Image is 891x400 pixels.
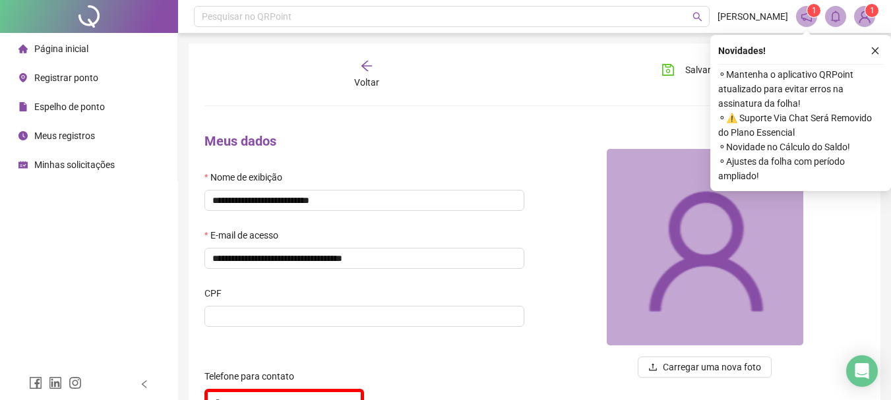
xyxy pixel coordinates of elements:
span: bell [830,11,842,22]
span: instagram [69,376,82,389]
span: close [871,46,880,55]
span: Salvar [685,63,711,77]
span: Meus registros [34,130,95,141]
span: ⚬ ⚠️ Suporte Via Chat Será Removido do Plano Essencial [718,111,883,140]
span: Espelho de ponto [34,101,105,112]
span: notification [801,11,813,22]
span: home [18,44,28,53]
sup: Atualize o seu contato no menu Meus Dados [865,4,878,17]
div: Open Intercom Messenger [846,355,878,387]
span: Carregar uma nova foto [663,360,761,374]
span: arrow-left [360,59,373,72]
span: Minhas solicitações [34,159,115,170]
span: environment [18,73,28,82]
span: [PERSON_NAME] [718,9,788,24]
span: upload [648,362,658,372]
span: ⚬ Mantenha o aplicativo QRPoint atualizado para evitar erros na assinatura da folha! [718,67,883,111]
h4: Meus dados [204,132,524,150]
span: Página inicial [34,43,88,54]
label: E-mail de acesso [204,228,287,243]
span: clock-circle [18,131,28,140]
span: 1 [870,6,875,15]
span: facebook [29,376,42,389]
label: CPF [204,286,230,300]
span: linkedin [49,376,62,389]
span: ⚬ Novidade no Cálculo do Saldo! [718,140,883,154]
span: Novidades ! [718,43,766,58]
sup: 1 [807,4,820,17]
img: 84435 [607,149,803,345]
label: Telefone para contato [204,369,303,384]
button: uploadCarregar uma nova foto [638,357,772,378]
span: ⚬ Ajustes da folha com período ampliado! [718,154,883,183]
span: left [140,380,149,389]
span: search [692,12,702,22]
span: Registrar ponto [34,72,98,83]
span: file [18,102,28,111]
label: Nome de exibição [204,170,291,185]
span: Voltar [354,77,379,88]
span: schedule [18,160,28,169]
button: Salvar [652,59,721,80]
img: 84435 [855,7,875,26]
span: save [661,63,675,76]
span: 1 [812,6,816,15]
